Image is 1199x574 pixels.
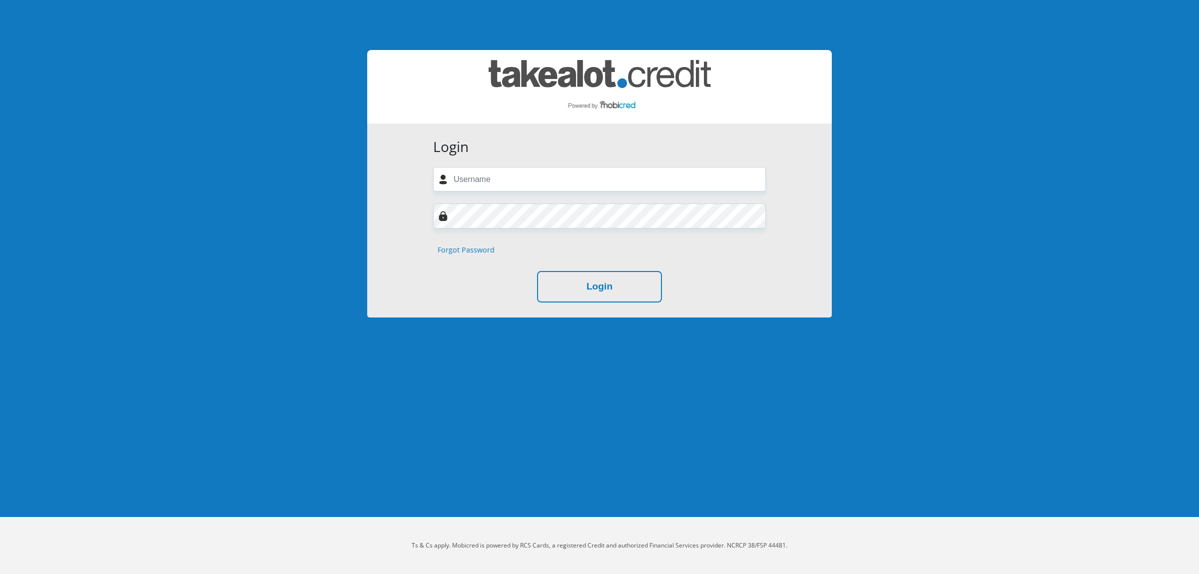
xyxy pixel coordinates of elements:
img: takealot_credit logo [489,60,711,113]
input: Username [433,167,766,191]
a: Forgot Password [438,244,495,255]
p: Ts & Cs apply. Mobicred is powered by RCS Cards, a registered Credit and authorized Financial Ser... [322,541,877,550]
img: user-icon image [438,174,448,184]
button: Login [537,271,662,302]
img: Image [438,211,448,221]
h3: Login [433,138,766,155]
